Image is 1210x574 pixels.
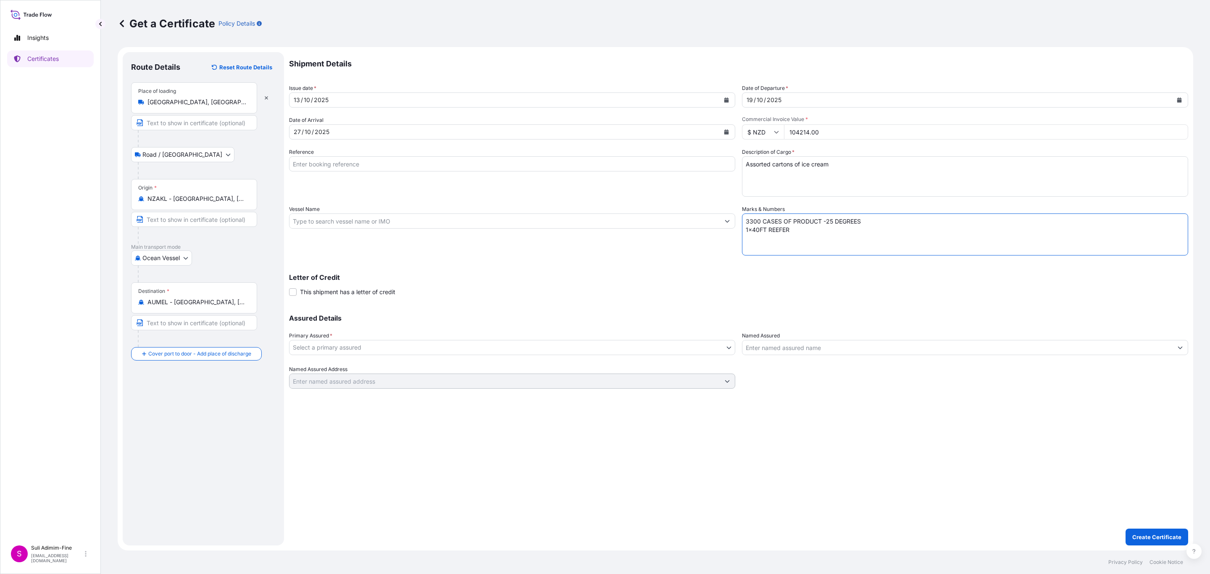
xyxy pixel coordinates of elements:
p: Route Details [131,62,180,72]
p: Shipment Details [289,52,1188,76]
span: Primary Assured [289,332,332,340]
div: / [311,95,313,105]
button: Show suggestions [720,213,735,229]
button: Select transport [131,147,234,162]
button: Calendar [720,93,733,107]
div: / [301,95,303,105]
button: Select transport [131,250,192,266]
div: day, [746,95,754,105]
label: Named Assured Address [289,365,347,374]
div: Place of loading [138,88,176,95]
label: Named Assured [742,332,780,340]
span: S [17,550,22,558]
div: / [302,127,304,137]
p: Main transport mode [131,244,276,250]
p: Letter of Credit [289,274,1188,281]
a: Certificates [7,50,94,67]
input: Text to appear on certificate [131,212,257,227]
a: Privacy Policy [1108,559,1143,566]
p: Assured Details [289,315,1188,321]
p: Insights [27,34,49,42]
button: Show suggestions [720,374,735,389]
label: Description of Cargo [742,148,794,156]
div: Origin [138,184,157,191]
span: Road / [GEOGRAPHIC_DATA] [142,150,222,159]
p: Reset Route Details [219,63,272,71]
button: Show suggestions [1173,340,1188,355]
input: Assured Name [742,340,1173,355]
div: year, [313,95,329,105]
input: Enter amount [784,124,1188,140]
p: Policy Details [218,19,255,28]
input: Enter booking reference [289,156,735,171]
button: Cover port to door - Add place of discharge [131,347,262,361]
input: Text to appear on certificate [131,315,257,330]
p: [EMAIL_ADDRESS][DOMAIN_NAME] [31,553,83,563]
p: Certificates [27,55,59,63]
button: Reset Route Details [208,61,276,74]
a: Insights [7,29,94,46]
p: Suli Adimim-Fine [31,545,83,551]
div: / [764,95,766,105]
p: Get a Certificate [118,17,215,30]
input: Origin [147,195,247,203]
div: month, [756,95,764,105]
input: Text to appear on certificate [131,115,257,130]
div: / [754,95,756,105]
div: day, [293,95,301,105]
input: Named Assured Address [289,374,720,389]
span: This shipment has a letter of credit [300,288,395,296]
span: Issue date [289,84,316,92]
span: Ocean Vessel [142,254,180,262]
span: Select a primary assured [293,343,361,352]
span: Date of Arrival [289,116,324,124]
button: Select a primary assured [289,340,735,355]
button: Create Certificate [1126,529,1188,545]
a: Cookie Notice [1149,559,1183,566]
span: Commercial Invoice Value [742,116,1188,123]
div: month, [304,127,312,137]
p: Create Certificate [1132,533,1181,541]
label: Reference [289,148,314,156]
span: Cover port to door - Add place of discharge [148,350,251,358]
input: Place of loading [147,98,247,106]
input: Type to search vessel name or IMO [289,213,720,229]
div: day, [293,127,302,137]
label: Vessel Name [289,205,320,213]
span: Date of Departure [742,84,788,92]
button: Calendar [720,125,733,139]
div: Destination [138,288,169,295]
div: year, [766,95,782,105]
input: Destination [147,298,247,306]
label: Marks & Numbers [742,205,785,213]
div: / [312,127,314,137]
div: month, [303,95,311,105]
button: Calendar [1173,93,1186,107]
div: year, [314,127,330,137]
